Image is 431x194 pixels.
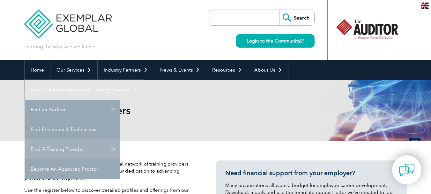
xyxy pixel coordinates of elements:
[50,60,97,80] a: Our Services
[279,10,314,25] input: Search
[25,139,120,159] a: Find A Training Provider
[25,60,50,80] a: Home
[25,80,144,100] a: Find Certified Professional / Training Provider
[24,105,292,116] h2: Our Training Providers
[98,60,154,80] a: Industry Partners
[421,3,429,9] img: en
[25,120,120,139] a: Find Engineers & Technicians
[206,60,248,80] a: Resources
[248,60,288,80] a: About Us
[25,100,120,120] a: Find an Auditor
[399,162,415,178] img: contact-chat.png
[300,39,304,43] img: open_square.png
[25,159,120,179] a: Become An Approved Proctor
[24,43,94,50] p: Leading the way to excellence
[236,34,315,48] a: Login to the Community
[154,60,206,80] a: News & Events
[24,160,197,182] p: Exemplar Global proudly works with a global network of training providers, consultants, and organ...
[225,169,398,177] h3: Need financial support from your employer?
